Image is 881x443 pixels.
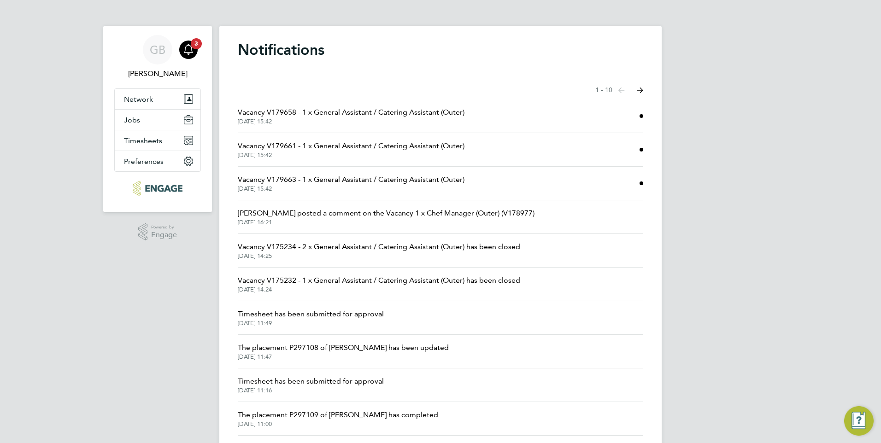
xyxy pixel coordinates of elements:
[238,342,449,353] span: The placement P297108 of [PERSON_NAME] has been updated
[179,35,198,64] a: 3
[115,89,200,109] button: Network
[133,181,182,196] img: ncclondon-logo-retina.png
[238,309,384,327] a: Timesheet has been submitted for approval[DATE] 11:49
[103,26,212,212] nav: Main navigation
[115,130,200,151] button: Timesheets
[238,152,464,159] span: [DATE] 15:42
[238,107,464,125] a: Vacancy V179658 - 1 x General Assistant / Catering Assistant (Outer)[DATE] 15:42
[238,387,384,394] span: [DATE] 11:16
[124,116,140,124] span: Jobs
[238,353,449,361] span: [DATE] 11:47
[238,118,464,125] span: [DATE] 15:42
[238,275,520,293] a: Vacancy V175232 - 1 x General Assistant / Catering Assistant (Outer) has been closed[DATE] 14:24
[238,275,520,286] span: Vacancy V175232 - 1 x General Assistant / Catering Assistant (Outer) has been closed
[124,95,153,104] span: Network
[238,286,520,293] span: [DATE] 14:24
[238,140,464,159] a: Vacancy V179661 - 1 x General Assistant / Catering Assistant (Outer)[DATE] 15:42
[238,174,464,185] span: Vacancy V179663 - 1 x General Assistant / Catering Assistant (Outer)
[238,342,449,361] a: The placement P297108 of [PERSON_NAME] has been updated[DATE] 11:47
[238,376,384,394] a: Timesheet has been submitted for approval[DATE] 11:16
[238,252,520,260] span: [DATE] 14:25
[151,231,177,239] span: Engage
[238,241,520,260] a: Vacancy V175234 - 2 x General Assistant / Catering Assistant (Outer) has been closed[DATE] 14:25
[150,44,165,56] span: GB
[844,406,874,436] button: Engage Resource Center
[238,208,534,226] a: [PERSON_NAME] posted a comment on the Vacancy 1 x Chef Manager (Outer) (V178977)[DATE] 16:21
[238,41,643,59] h1: Notifications
[238,409,438,420] span: The placement P297109 of [PERSON_NAME] has completed
[238,241,520,252] span: Vacancy V175234 - 2 x General Assistant / Catering Assistant (Outer) has been closed
[115,110,200,130] button: Jobs
[114,68,201,79] span: Giuliana Baldan
[115,151,200,171] button: Preferences
[238,376,384,387] span: Timesheet has been submitted for approval
[238,320,384,327] span: [DATE] 11:49
[124,157,164,166] span: Preferences
[238,174,464,192] a: Vacancy V179663 - 1 x General Assistant / Catering Assistant (Outer)[DATE] 15:42
[595,81,643,99] nav: Select page of notifications list
[151,223,177,231] span: Powered by
[114,181,201,196] a: Go to home page
[238,420,438,428] span: [DATE] 11:00
[238,409,438,428] a: The placement P297109 of [PERSON_NAME] has completed[DATE] 11:00
[238,185,464,192] span: [DATE] 15:42
[114,35,201,79] a: GB[PERSON_NAME]
[238,219,534,226] span: [DATE] 16:21
[238,309,384,320] span: Timesheet has been submitted for approval
[238,140,464,152] span: Vacancy V179661 - 1 x General Assistant / Catering Assistant (Outer)
[595,86,612,95] span: 1 - 10
[138,223,177,241] a: Powered byEngage
[191,38,202,49] span: 3
[238,107,464,118] span: Vacancy V179658 - 1 x General Assistant / Catering Assistant (Outer)
[124,136,162,145] span: Timesheets
[238,208,534,219] span: [PERSON_NAME] posted a comment on the Vacancy 1 x Chef Manager (Outer) (V178977)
